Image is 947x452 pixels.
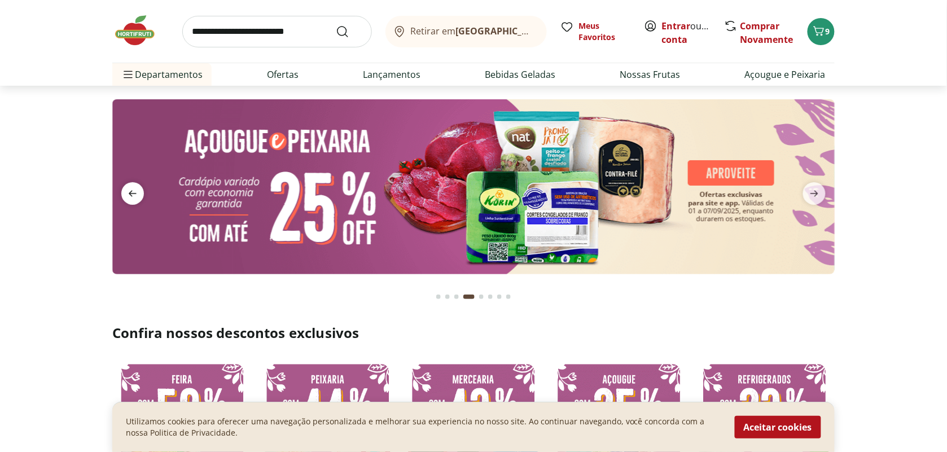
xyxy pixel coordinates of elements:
[662,19,712,46] span: ou
[560,20,630,43] a: Meus Favoritos
[267,68,299,81] a: Ofertas
[456,25,646,37] b: [GEOGRAPHIC_DATA]/[GEOGRAPHIC_DATA]
[735,416,821,438] button: Aceitar cookies
[411,26,536,36] span: Retirar em
[485,68,556,81] a: Bebidas Geladas
[504,283,513,310] button: Go to page 8 from fs-carousel
[452,283,461,310] button: Go to page 3 from fs-carousel
[434,283,443,310] button: Go to page 1 from fs-carousel
[336,25,363,38] button: Submit Search
[620,68,681,81] a: Nossas Frutas
[808,18,835,45] button: Carrinho
[112,99,835,274] img: açougue
[121,61,203,88] span: Departamentos
[121,61,135,88] button: Menu
[477,283,486,310] button: Go to page 5 from fs-carousel
[182,16,372,47] input: search
[363,68,420,81] a: Lançamentos
[112,14,169,47] img: Hortifruti
[486,283,495,310] button: Go to page 6 from fs-carousel
[495,283,504,310] button: Go to page 7 from fs-carousel
[578,20,630,43] span: Meus Favoritos
[443,283,452,310] button: Go to page 2 from fs-carousel
[794,182,835,205] button: next
[385,16,547,47] button: Retirar em[GEOGRAPHIC_DATA]/[GEOGRAPHIC_DATA]
[740,20,793,46] a: Comprar Novamente
[745,68,826,81] a: Açougue e Peixaria
[112,182,153,205] button: previous
[126,416,721,438] p: Utilizamos cookies para oferecer uma navegação personalizada e melhorar sua experiencia no nosso ...
[662,20,724,46] a: Criar conta
[662,20,691,32] a: Entrar
[461,283,477,310] button: Current page from fs-carousel
[826,26,830,37] span: 9
[112,324,835,342] h2: Confira nossos descontos exclusivos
